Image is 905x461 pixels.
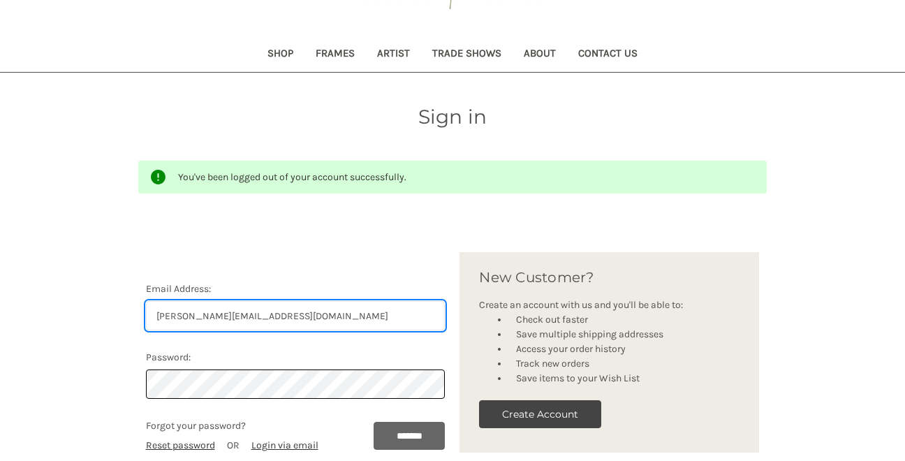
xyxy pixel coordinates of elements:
[146,281,446,296] label: Email Address:
[251,439,318,451] a: Login via email
[421,38,513,72] a: Trade Shows
[227,439,240,451] span: OR
[138,102,767,131] h1: Sign in
[508,371,740,386] li: Save items to your Wish List
[479,267,740,288] h2: New Customer?
[513,38,567,72] a: About
[508,342,740,356] li: Access your order history
[366,38,421,72] a: Artist
[479,400,601,428] button: Create Account
[146,418,318,433] p: Forgot your password?
[304,38,366,72] a: Frames
[508,327,740,342] li: Save multiple shipping addresses
[146,350,446,365] label: Password:
[479,298,740,312] p: Create an account with us and you'll be able to:
[479,413,601,425] a: Create Account
[508,356,740,371] li: Track new orders
[146,439,215,451] a: Reset password
[567,38,649,72] a: Contact Us
[256,38,304,72] a: Shop
[508,312,740,327] li: Check out faster
[178,171,406,183] span: You've been logged out of your account successfully.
